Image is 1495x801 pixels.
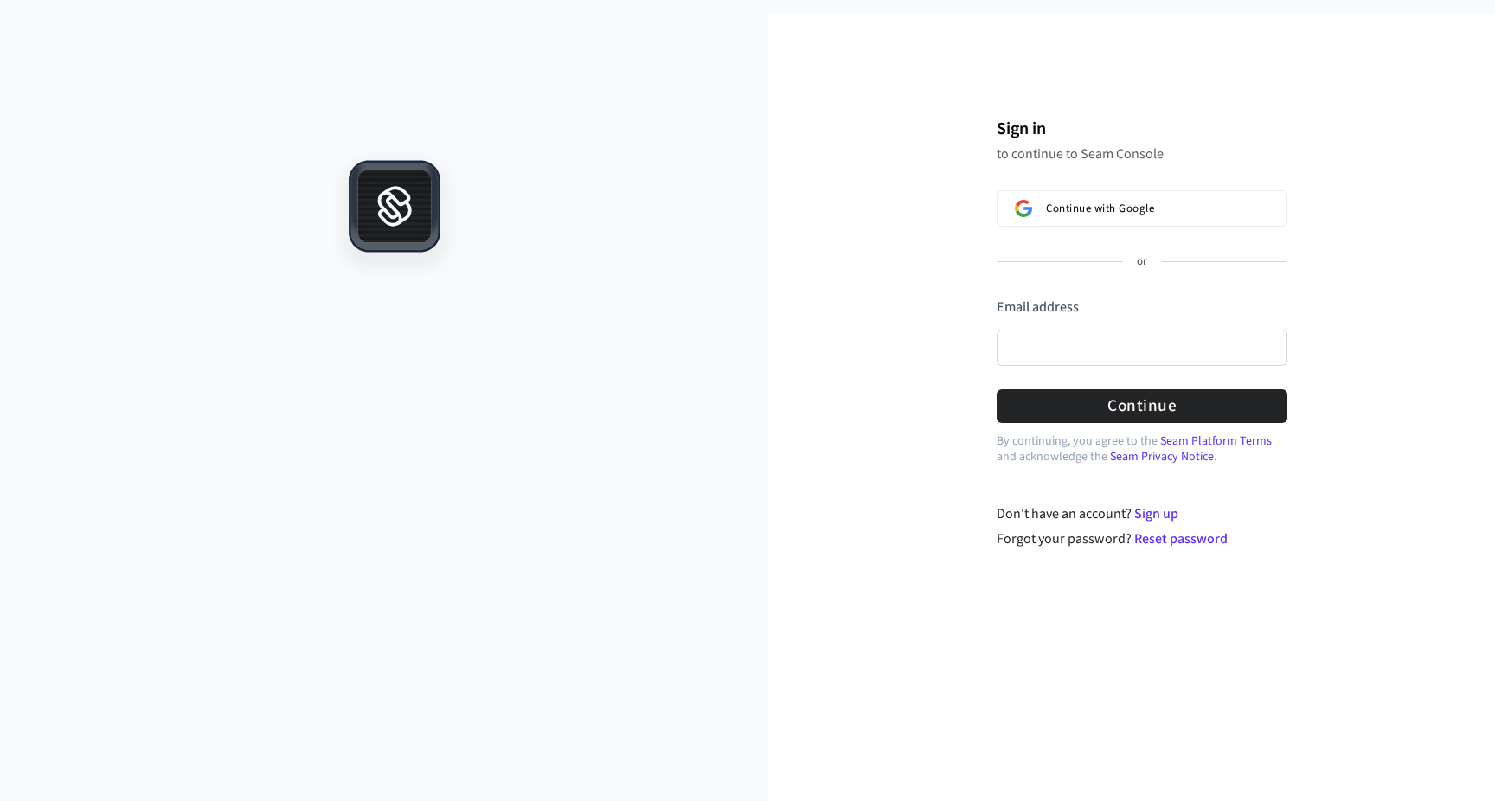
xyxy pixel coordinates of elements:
[1134,529,1228,548] a: Reset password
[1160,433,1272,450] a: Seam Platform Terms
[1015,200,1032,217] img: Sign in with Google
[997,298,1079,317] label: Email address
[997,389,1287,423] button: Continue
[997,116,1287,142] h1: Sign in
[997,145,1287,163] p: to continue to Seam Console
[997,529,1288,549] div: Forgot your password?
[997,190,1287,227] button: Sign in with GoogleContinue with Google
[1134,504,1178,523] a: Sign up
[1137,254,1147,270] p: or
[1046,202,1154,215] span: Continue with Google
[997,503,1288,524] div: Don't have an account?
[997,433,1287,465] p: By continuing, you agree to the and acknowledge the .
[1110,448,1214,465] a: Seam Privacy Notice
